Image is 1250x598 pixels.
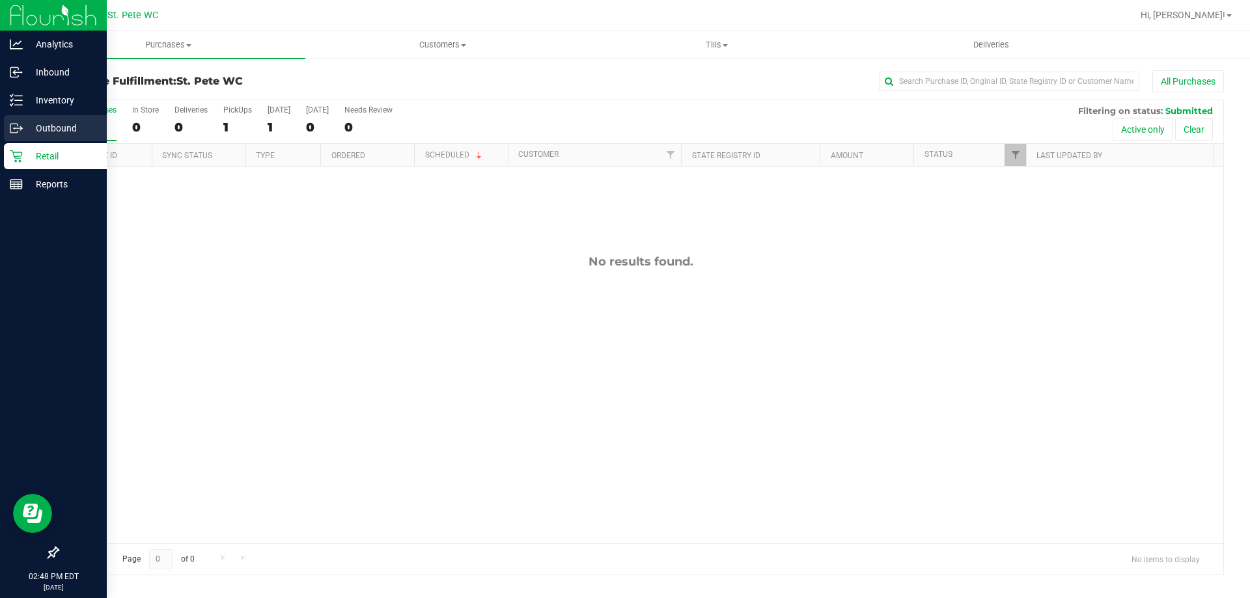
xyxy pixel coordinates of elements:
[57,75,446,87] h3: Purchase Fulfillment:
[10,94,23,107] inline-svg: Inventory
[1121,549,1210,569] span: No items to display
[306,39,579,51] span: Customers
[956,39,1027,51] span: Deliveries
[256,151,275,160] a: Type
[1152,70,1224,92] button: All Purchases
[831,151,863,160] a: Amount
[31,39,305,51] span: Purchases
[344,105,393,115] div: Needs Review
[132,120,159,135] div: 0
[10,150,23,163] inline-svg: Retail
[306,120,329,135] div: 0
[924,150,952,159] a: Status
[10,66,23,79] inline-svg: Inbound
[13,494,52,533] iframe: Resource center
[23,176,101,192] p: Reports
[10,178,23,191] inline-svg: Reports
[305,31,579,59] a: Customers
[107,10,158,21] span: St. Pete WC
[331,151,365,160] a: Ordered
[31,31,305,59] a: Purchases
[174,105,208,115] div: Deliveries
[111,549,205,569] span: Page of 0
[1036,151,1102,160] a: Last Updated By
[268,105,290,115] div: [DATE]
[10,122,23,135] inline-svg: Outbound
[223,120,252,135] div: 1
[268,120,290,135] div: 1
[879,72,1139,91] input: Search Purchase ID, Original ID, State Registry ID or Customer Name...
[1175,118,1213,141] button: Clear
[1005,144,1026,166] a: Filter
[306,105,329,115] div: [DATE]
[23,64,101,80] p: Inbound
[660,144,681,166] a: Filter
[425,150,484,159] a: Scheduled
[162,151,212,160] a: Sync Status
[132,105,159,115] div: In Store
[174,120,208,135] div: 0
[518,150,559,159] a: Customer
[6,571,101,582] p: 02:48 PM EDT
[23,120,101,136] p: Outbound
[854,31,1128,59] a: Deliveries
[176,75,243,87] span: St. Pete WC
[1141,10,1225,20] span: Hi, [PERSON_NAME]!
[579,31,854,59] a: Tills
[580,39,853,51] span: Tills
[1113,118,1173,141] button: Active only
[223,105,252,115] div: PickUps
[23,92,101,108] p: Inventory
[1165,105,1213,116] span: Submitted
[23,36,101,52] p: Analytics
[23,148,101,164] p: Retail
[344,120,393,135] div: 0
[6,582,101,592] p: [DATE]
[1078,105,1163,116] span: Filtering on status:
[10,38,23,51] inline-svg: Analytics
[58,254,1223,269] div: No results found.
[692,151,760,160] a: State Registry ID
